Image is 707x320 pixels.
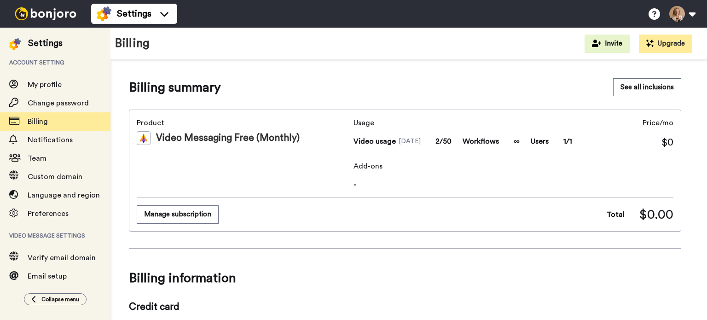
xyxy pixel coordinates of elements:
[643,117,673,128] span: Price/mo
[117,7,151,20] span: Settings
[661,136,673,150] span: $0
[24,293,87,305] button: Collapse menu
[9,38,21,50] img: settings-colored.svg
[28,273,67,280] span: Email setup
[639,35,692,53] button: Upgrade
[137,131,350,145] div: Video Messaging Free (Monthly)
[28,192,100,199] span: Language and region
[115,37,150,50] h1: Billing
[28,81,62,88] span: My profile
[137,131,151,145] img: vm-color.svg
[137,205,219,223] button: Manage subscription
[129,300,497,314] span: Credit card
[639,205,673,224] span: $0.00
[28,173,82,180] span: Custom domain
[353,136,396,147] span: Video usage
[613,78,681,97] a: See all inclusions
[28,118,48,125] span: Billing
[613,78,681,96] button: See all inclusions
[28,155,46,162] span: Team
[531,136,549,147] span: Users
[129,78,221,97] span: Billing summary
[563,136,572,147] span: 1/1
[463,136,499,147] span: Workflows
[514,136,520,147] span: ∞
[28,136,73,144] span: Notifications
[353,161,673,172] span: Add-ons
[41,296,79,303] span: Collapse menu
[28,37,63,50] div: Settings
[399,139,421,144] span: [DATE]
[353,179,673,190] span: -
[353,117,572,128] span: Usage
[607,209,625,220] span: Total
[28,254,96,262] span: Verify email domain
[137,117,350,128] span: Product
[97,6,111,21] img: settings-colored.svg
[129,265,681,291] span: Billing information
[28,210,69,217] span: Preferences
[11,7,80,20] img: bj-logo-header-white.svg
[435,136,452,147] span: 2/50
[28,99,89,107] span: Change password
[585,35,630,53] button: Invite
